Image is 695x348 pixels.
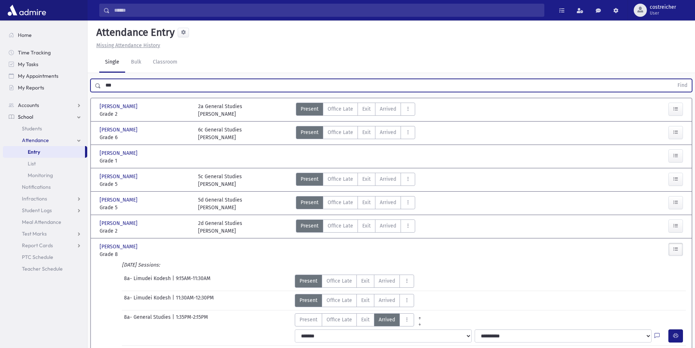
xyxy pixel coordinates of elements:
span: [PERSON_NAME] [100,126,139,134]
span: Grade 6 [100,134,191,141]
h5: Attendance Entry [93,26,175,39]
span: 1:35PM-2:15PM [176,313,208,326]
span: Exit [362,175,371,183]
span: PTC Schedule [22,254,53,260]
span: Student Logs [22,207,52,214]
a: Students [3,123,87,134]
a: Time Tracking [3,47,87,58]
a: Meal Attendance [3,216,87,228]
span: [PERSON_NAME] [100,196,139,204]
span: [PERSON_NAME] [100,149,139,157]
span: Home [18,32,32,38]
span: Arrived [380,222,396,230]
span: My Tasks [18,61,38,68]
span: 8a- Limudei Kodesh [124,294,172,307]
div: 6c General Studies [PERSON_NAME] [198,126,242,141]
a: Entry [3,146,85,158]
span: Arrived [379,316,395,324]
span: | [172,313,176,326]
div: 5c General Studies [PERSON_NAME] [198,173,242,188]
div: AttTypes [296,196,415,211]
span: [PERSON_NAME] [100,243,139,251]
span: Present [301,129,318,136]
span: Infractions [22,195,47,202]
a: Test Marks [3,228,87,240]
div: 2d General Studies [PERSON_NAME] [198,219,242,235]
span: 8a- General Studies [124,313,172,326]
span: My Reports [18,84,44,91]
span: costreicher [650,4,676,10]
span: Present [300,316,317,324]
span: Time Tracking [18,49,51,56]
a: List [3,158,87,169]
span: Office Late [328,129,353,136]
span: Meal Attendance [22,219,61,225]
span: Office Late [327,316,352,324]
span: Present [301,199,318,206]
span: [PERSON_NAME] [100,219,139,227]
span: Office Late [327,277,352,285]
span: Exit [362,105,371,113]
span: School [18,114,33,120]
span: Arrived [379,277,395,285]
span: Present [300,277,317,285]
a: Home [3,29,87,41]
span: Arrived [380,129,396,136]
a: Missing Attendance History [93,42,160,49]
span: [PERSON_NAME] [100,173,139,180]
span: 11:30AM-12:30PM [176,294,214,307]
a: My Appointments [3,70,87,82]
a: Infractions [3,193,87,204]
span: Present [300,297,317,304]
span: Office Late [328,105,353,113]
a: All Later [414,319,425,325]
span: Exit [362,199,371,206]
a: My Reports [3,82,87,93]
i: [DATE] Sessions: [122,262,160,268]
a: Single [99,52,125,73]
span: Grade 8 [100,251,191,258]
span: Grade 2 [100,110,191,118]
a: Bulk [125,52,147,73]
span: List [28,160,36,167]
a: Notifications [3,181,87,193]
span: Exit [361,316,370,324]
a: Monitoring [3,169,87,181]
span: Monitoring [28,172,53,179]
div: AttTypes [296,103,415,118]
span: Exit [362,222,371,230]
span: Grade 5 [100,180,191,188]
span: 9:15AM-11:30AM [176,275,211,288]
img: AdmirePro [6,3,48,18]
a: All Prior [414,313,425,319]
div: AttTypes [296,173,415,188]
span: Office Late [327,297,352,304]
span: My Appointments [18,73,58,79]
div: 2a General Studies [PERSON_NAME] [198,103,242,118]
span: Exit [361,297,370,304]
div: AttTypes [295,313,425,326]
span: Arrived [380,105,396,113]
span: Office Late [328,222,353,230]
span: Grade 1 [100,157,191,165]
a: PTC Schedule [3,251,87,263]
a: Teacher Schedule [3,263,87,275]
input: Search [110,4,544,17]
a: Student Logs [3,204,87,216]
span: Arrived [379,297,395,304]
a: Accounts [3,99,87,111]
span: Office Late [328,175,353,183]
span: Exit [361,277,370,285]
span: Accounts [18,102,39,108]
span: Report Cards [22,242,53,249]
span: Present [301,175,318,183]
span: Present [301,222,318,230]
u: Missing Attendance History [96,42,160,49]
span: Arrived [380,175,396,183]
div: AttTypes [296,126,415,141]
span: Attendance [22,137,49,144]
div: AttTypes [295,275,414,288]
span: Test Marks [22,230,47,237]
div: AttTypes [295,294,414,307]
div: AttTypes [296,219,415,235]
